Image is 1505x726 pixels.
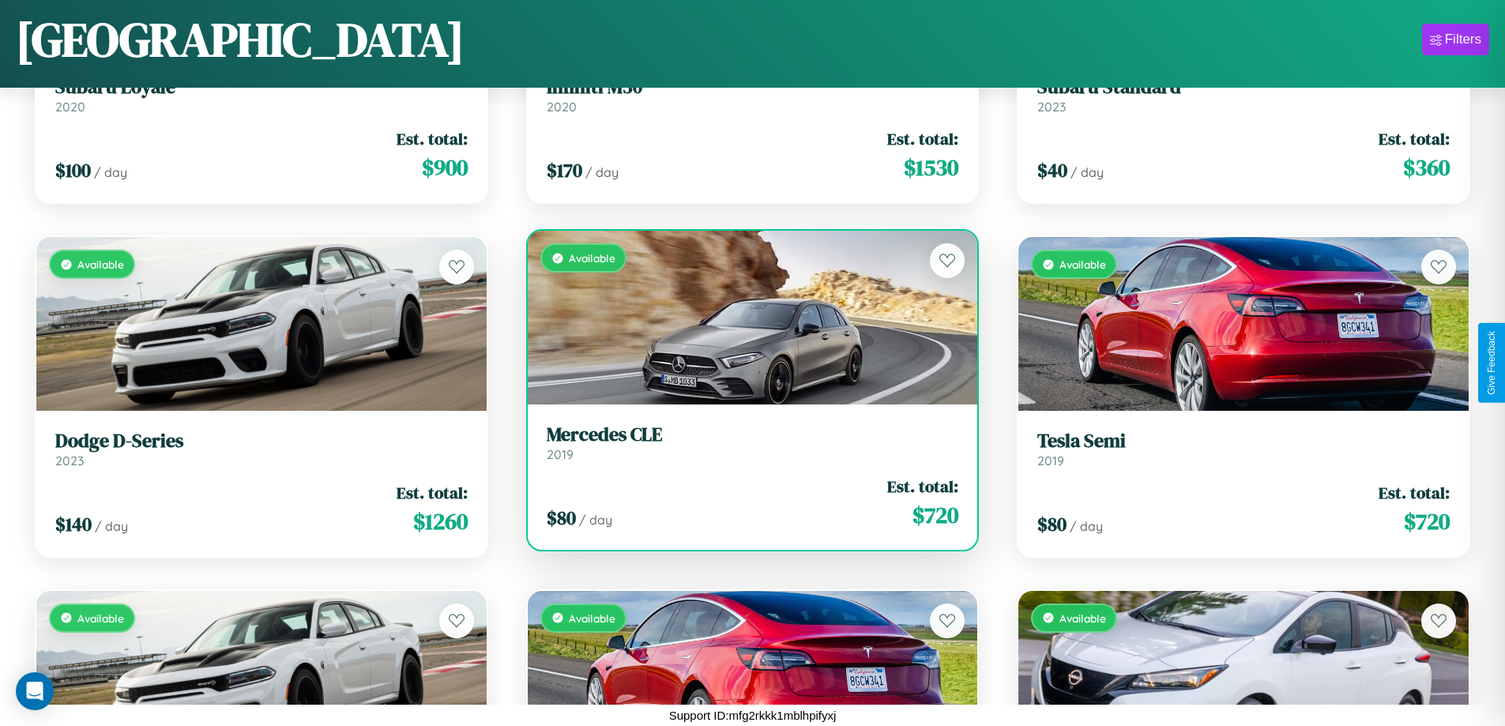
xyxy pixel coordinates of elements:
[1070,164,1104,180] span: / day
[55,99,85,115] span: 2020
[397,481,468,504] span: Est. total:
[887,475,958,498] span: Est. total:
[887,127,958,150] span: Est. total:
[1404,506,1450,537] span: $ 720
[55,453,84,468] span: 2023
[16,7,465,72] h1: [GEOGRAPHIC_DATA]
[77,258,124,271] span: Available
[585,164,619,180] span: / day
[669,705,837,726] p: Support ID: mfg2rkkk1mblhpifyxj
[55,76,468,115] a: Subaru Loyale2020
[55,157,91,183] span: $ 100
[1037,430,1450,468] a: Tesla Semi2019
[1070,518,1103,534] span: / day
[1403,152,1450,183] span: $ 360
[16,672,54,710] div: Open Intercom Messenger
[55,511,92,537] span: $ 140
[569,251,615,265] span: Available
[547,423,959,446] h3: Mercedes CLE
[1486,331,1497,395] div: Give Feedback
[1037,453,1064,468] span: 2019
[1379,127,1450,150] span: Est. total:
[55,430,468,468] a: Dodge D-Series2023
[912,499,958,531] span: $ 720
[95,518,128,534] span: / day
[422,152,468,183] span: $ 900
[1379,481,1450,504] span: Est. total:
[579,512,612,528] span: / day
[547,505,576,531] span: $ 80
[413,506,468,537] span: $ 1260
[1059,258,1106,271] span: Available
[1037,157,1067,183] span: $ 40
[1422,24,1489,55] button: Filters
[397,127,468,150] span: Est. total:
[547,76,959,99] h3: Infiniti M30
[1445,32,1481,47] div: Filters
[547,423,959,462] a: Mercedes CLE2019
[1037,511,1067,537] span: $ 80
[904,152,958,183] span: $ 1530
[55,430,468,453] h3: Dodge D-Series
[94,164,127,180] span: / day
[1037,99,1066,115] span: 2023
[547,99,577,115] span: 2020
[1037,430,1450,453] h3: Tesla Semi
[1037,76,1450,99] h3: Subaru Standard
[547,446,574,462] span: 2019
[569,611,615,625] span: Available
[55,76,468,99] h3: Subaru Loyale
[77,611,124,625] span: Available
[1037,76,1450,115] a: Subaru Standard2023
[547,157,582,183] span: $ 170
[547,76,959,115] a: Infiniti M302020
[1059,611,1106,625] span: Available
